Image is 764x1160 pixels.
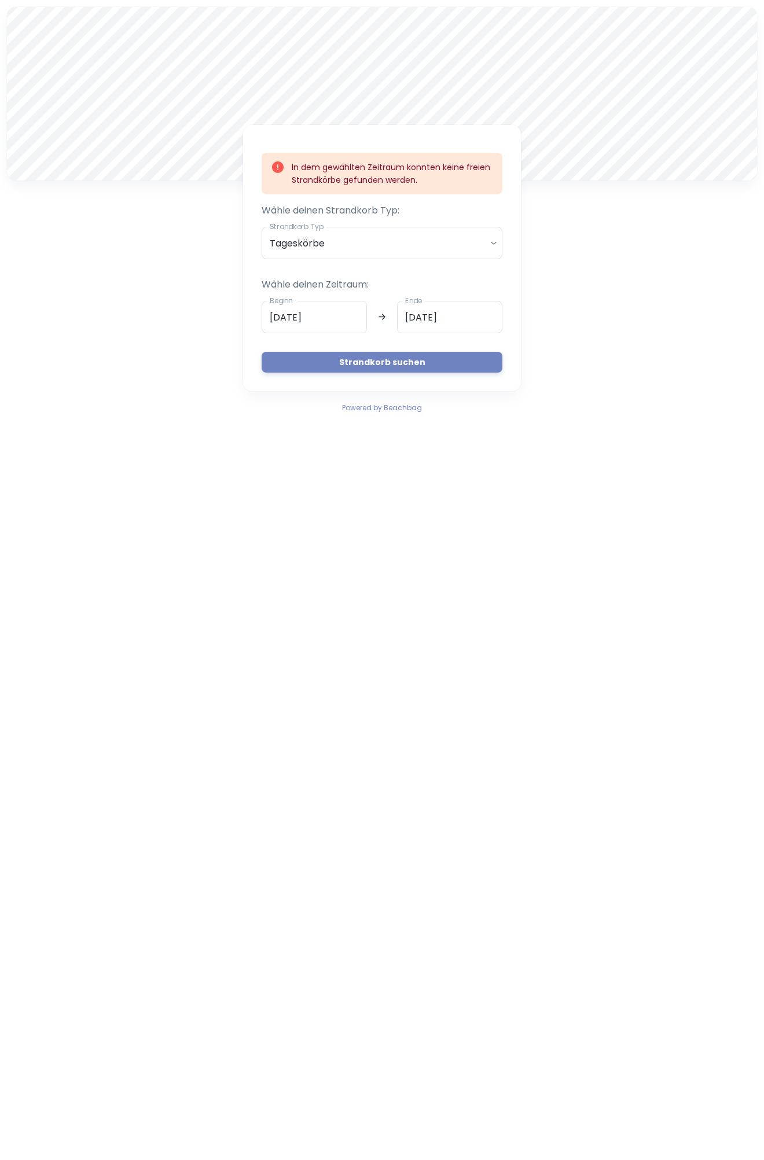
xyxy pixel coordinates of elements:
p: Wähle deinen Strandkorb Typ: [262,204,502,218]
label: Beginn [270,296,293,305]
input: dd.mm.yyyy [397,301,502,333]
a: Powered by Beachbag [342,400,422,414]
label: Ende [405,296,422,305]
span: Powered by Beachbag [342,403,422,413]
p: Wähle deinen Zeitraum: [262,278,502,292]
input: dd.mm.yyyy [262,301,367,333]
div: Tageskörbe [262,227,502,259]
button: Strandkorb suchen [262,352,502,373]
label: Strandkorb Typ [270,222,324,231]
div: In dem gewählten Zeitraum konnten keine freien Strandkörbe gefunden werden. [292,156,493,191]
